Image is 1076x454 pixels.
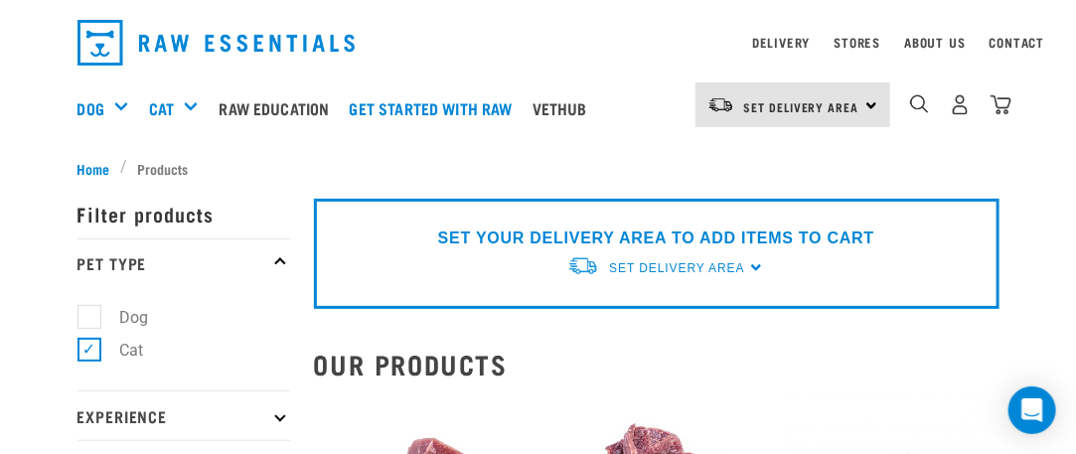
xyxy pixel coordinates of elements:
a: Home [77,158,121,179]
label: Cat [88,338,152,363]
img: van-moving.png [707,96,734,114]
a: Stores [835,39,881,46]
a: Contact [990,39,1045,46]
a: Dog [77,96,104,120]
img: home-icon@2x.png [991,94,1011,115]
span: Home [77,158,110,179]
span: Set Delivery Area [744,103,859,110]
div: Open Intercom Messenger [1008,386,1056,434]
nav: breadcrumbs [77,158,999,179]
a: Raw Education [214,69,344,148]
h2: Our Products [314,349,999,379]
a: Get started with Raw [345,69,528,148]
img: home-icon-1@2x.png [910,94,929,113]
span: Set Delivery Area [609,261,744,275]
a: Vethub [528,69,602,148]
p: Experience [77,390,290,440]
img: van-moving.png [567,255,599,276]
label: Dog [88,305,157,330]
p: SET YOUR DELIVERY AREA TO ADD ITEMS TO CART [438,227,874,250]
a: About Us [904,39,965,46]
img: user.png [950,94,971,115]
nav: dropdown navigation [62,12,1015,74]
p: Filter products [77,189,290,238]
p: Pet Type [77,238,290,288]
a: Cat [149,96,174,120]
a: Delivery [752,39,810,46]
img: Raw Essentials Logo [77,20,356,66]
